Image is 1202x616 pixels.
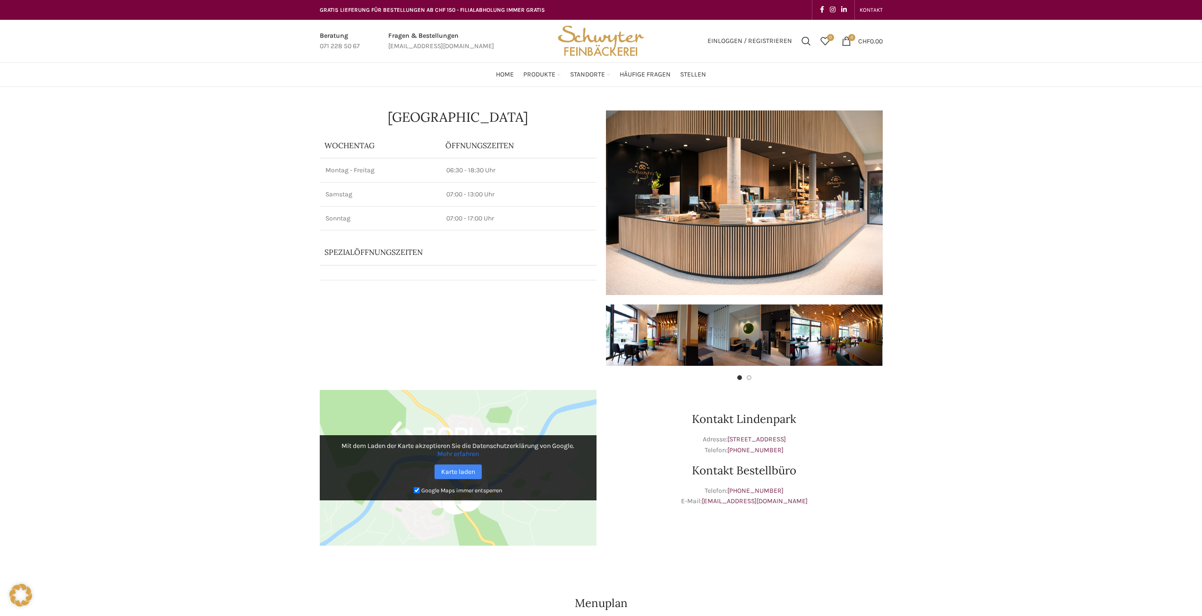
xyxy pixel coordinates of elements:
[838,3,850,17] a: Linkedin social link
[324,140,436,151] p: Wochentag
[388,31,494,52] a: Infobox link
[421,487,502,494] small: Google Maps immer entsperren
[606,413,883,425] h2: Kontakt Lindenpark
[860,7,883,13] span: KONTAKT
[727,446,784,454] a: [PHONE_NUMBER]
[827,3,838,17] a: Instagram social link
[855,0,887,19] div: Secondary navigation
[860,0,883,19] a: KONTAKT
[606,304,698,366] div: 1 / 4
[523,65,561,84] a: Produkte
[698,304,790,366] div: 2 / 4
[496,65,514,84] a: Home
[790,304,882,366] div: 3 / 4
[680,70,706,79] span: Stellen
[437,450,479,458] a: Mehr erfahren
[827,34,834,41] span: 0
[727,435,786,443] a: [STREET_ADDRESS]
[817,3,827,17] a: Facebook social link
[858,37,870,45] span: CHF
[435,464,482,479] a: Karte laden
[702,497,808,505] a: [EMAIL_ADDRESS][DOMAIN_NAME]
[606,486,883,507] p: Telefon: E-Mail:
[858,37,883,45] bdi: 0.00
[816,32,835,51] div: Meine Wunschliste
[554,36,647,44] a: Site logo
[620,70,671,79] span: Häufige Fragen
[680,65,706,84] a: Stellen
[606,434,883,456] p: Adresse: Telefon:
[737,375,742,380] li: Go to slide 1
[882,304,974,366] div: 4 / 4
[708,38,792,44] span: Einloggen / Registrieren
[882,304,974,366] img: 016-e1571924866289
[414,487,420,493] input: Google Maps immer entsperren
[325,214,435,223] p: Sonntag
[320,110,597,124] h1: [GEOGRAPHIC_DATA]
[325,166,435,175] p: Montag - Freitag
[325,190,435,199] p: Samstag
[445,140,592,151] p: ÖFFNUNGSZEITEN
[606,304,698,366] img: 003-e1571984124433
[816,32,835,51] a: 0
[446,190,591,199] p: 07:00 - 13:00 Uhr
[620,65,671,84] a: Häufige Fragen
[320,31,360,52] a: Infobox link
[496,70,514,79] span: Home
[554,20,647,62] img: Bäckerei Schwyter
[797,32,816,51] a: Suchen
[837,32,887,51] a: 0 CHF0.00
[747,375,751,380] li: Go to slide 2
[326,442,590,458] p: Mit dem Laden der Karte akzeptieren Sie die Datenschutzerklärung von Google.
[324,247,565,257] p: Spezialöffnungszeiten
[315,65,887,84] div: Main navigation
[570,65,610,84] a: Standorte
[727,487,784,495] a: [PHONE_NUMBER]
[320,598,883,609] h2: Menuplan
[320,390,597,546] img: Google Maps
[848,34,855,41] span: 0
[698,304,790,366] img: 002-1-e1571984059720
[523,70,555,79] span: Produkte
[570,70,605,79] span: Standorte
[446,214,591,223] p: 07:00 - 17:00 Uhr
[703,32,797,51] a: Einloggen / Registrieren
[790,304,882,366] img: 006-e1571983941404
[606,465,883,476] h2: Kontakt Bestellbüro
[320,7,545,13] span: GRATIS LIEFERUNG FÜR BESTELLUNGEN AB CHF 150 - FILIALABHOLUNG IMMER GRATIS
[446,166,591,175] p: 06:30 - 18:30 Uhr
